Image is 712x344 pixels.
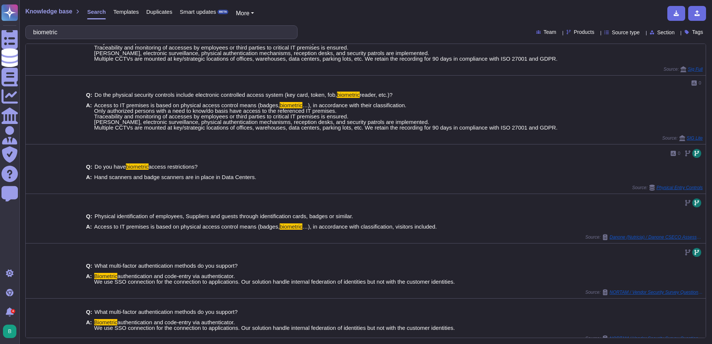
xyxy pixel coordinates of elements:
span: 0 [678,151,680,156]
span: Source type [612,30,640,35]
span: Do the physical security controls include electronic controlled access system (key card, token, fob, [95,92,337,98]
span: Smart updates [180,9,216,15]
span: Access to IT premises is based on physical access control means (badges, [94,223,280,230]
span: Physical identification of employees, Suppliers and guests through identification cards, badges o... [95,213,353,219]
b: A: [86,319,92,331]
button: More [236,9,254,18]
span: authentication and code-entry via authenticator. We use SSO connection for the connection to appl... [94,319,455,331]
b: A: [86,34,92,61]
span: Source: [662,135,703,141]
mark: biometric [337,92,360,98]
span: reader, etc.)? [360,92,392,98]
span: Source: [585,335,703,341]
span: 0 [699,81,701,85]
span: authentication and code-entry via authenticator. We use SSO connection for the connection to appl... [94,273,455,285]
span: Physical Entry Controls [657,185,703,190]
span: Do you have [95,163,126,170]
mark: Biometric [94,273,118,279]
span: Source: [585,289,703,295]
input: Search a question or template... [29,26,290,39]
b: A: [86,273,92,284]
mark: biometric [280,102,302,108]
b: Q: [86,164,92,169]
span: access restrictions? [149,163,198,170]
span: Access to IT premises is based on physical access control means (badges, [94,102,280,108]
b: Q: [86,213,92,219]
span: Duplicates [146,9,172,15]
mark: biometric [126,163,149,170]
span: More [236,10,249,16]
b: Q: [86,309,92,315]
span: Tags [692,29,703,35]
mark: biometric [280,223,302,230]
div: BETA [217,10,228,14]
span: Source: [632,185,703,191]
span: What multi-factor authentication methods do you support? [95,309,238,315]
span: Products [574,29,594,35]
span: NORTAM / Vendor Security Survey Questionnaire CEVA(Security Survey Questions) (2) [610,336,703,341]
span: Source: [585,234,703,240]
span: Team [544,29,556,35]
span: NORTAM / Vendor Security Survey Questionnaire CEVA(Security Survey Questions) [610,290,703,294]
span: Knowledge base [25,9,72,15]
span: What multi-factor authentication methods do you support? [95,262,238,269]
b: A: [86,224,92,229]
span: Templates [113,9,139,15]
img: user [3,325,16,338]
mark: Biometric [94,319,118,325]
span: Danone (Nutricia) / Danone CSECO Assessment (Full) [610,235,703,239]
span: …), in accordance with classification, visitors included. [302,223,437,230]
span: SIG Lite [687,136,703,140]
b: Q: [86,92,92,98]
b: A: [86,174,92,180]
div: 4 [11,309,15,313]
span: Sig Full [688,67,703,71]
button: user [1,323,22,340]
b: Q: [86,263,92,268]
span: Hand scanners and badge scanners are in place in Data Centers. [94,174,256,180]
b: A: [86,102,92,130]
span: Section [657,30,675,35]
span: …), in accordance with their classification. Only authorized persons with a need to know/do basis... [94,102,557,131]
span: Search [87,9,106,15]
span: …), in accordance with their classification. Only authorized persons with a need to know/do basis... [94,33,557,62]
span: Source: [664,66,703,72]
